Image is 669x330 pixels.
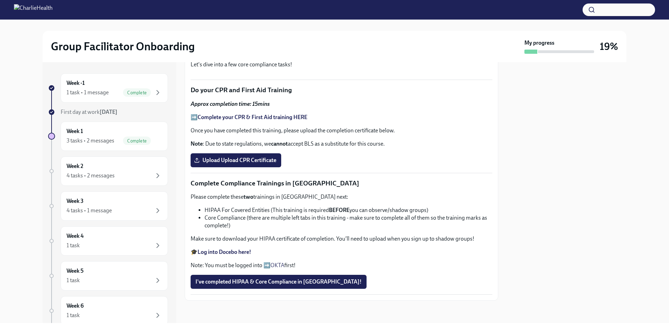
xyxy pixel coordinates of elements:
a: Week 24 tasks • 2 messages [48,156,168,186]
div: 1 task [67,311,80,319]
a: First day at work[DATE] [48,108,168,116]
span: I've completed HIPAA & Core Compliance in [GEOGRAPHIC_DATA]! [195,278,362,285]
p: ➡️ [191,113,492,121]
span: Complete [123,90,151,95]
span: Complete [123,138,151,144]
h6: Week 4 [67,232,84,240]
a: Week 61 task [48,296,168,325]
button: I've completed HIPAA & Core Compliance in [GEOGRAPHIC_DATA]! [191,275,367,289]
a: Log into Docebo here! [198,249,251,255]
h6: Week 3 [67,197,84,205]
strong: two [244,193,253,200]
div: 1 task [67,242,80,249]
a: Week 34 tasks • 1 message [48,191,168,221]
strong: My progress [524,39,554,47]
a: Week 13 tasks • 2 messagesComplete [48,122,168,151]
strong: BEFORE [329,207,349,213]
strong: Approx completion time: 15mins [191,101,270,107]
div: 4 tasks • 2 messages [67,172,115,179]
h6: Week 5 [67,267,84,275]
span: Upload Upload CPR Certificate [195,157,276,164]
p: Please complete these trainings in [GEOGRAPHIC_DATA] next: [191,193,492,201]
li: HIPAA For Covered Entities (This training is required you can observe/shadow groups) [205,206,492,214]
p: Complete Compliance Trainings in [GEOGRAPHIC_DATA] [191,179,492,188]
h2: Group Facilitator Onboarding [51,39,195,53]
h6: Week -1 [67,79,85,87]
strong: cannot [271,140,288,147]
h6: Week 6 [67,302,84,310]
label: Upload Upload CPR Certificate [191,153,281,167]
a: Week 51 task [48,261,168,291]
p: 🎓 [191,248,492,256]
p: Note: You must be logged into ➡️ first! [191,262,492,269]
h6: Week 1 [67,127,83,135]
div: 3 tasks • 2 messages [67,137,114,145]
a: Complete your CPR & First Aid training HERE [198,114,307,120]
div: 1 task • 1 message [67,89,109,96]
span: First day at work [61,109,117,115]
p: : Due to state regulations, we accept BLS as a substitute for this course. [191,140,492,148]
a: Week 41 task [48,226,168,256]
div: 4 tasks • 1 message [67,207,112,214]
p: Do your CPR and First Aid Training [191,86,492,95]
div: 1 task [67,277,80,284]
li: Core Compliance (there are multiple left tabs in this training - make sure to complete all of the... [205,214,492,229]
strong: Note [191,140,203,147]
a: OKTA [270,262,284,269]
h3: 19% [600,40,618,53]
p: Let's dive into a few core compliance tasks! [191,61,492,68]
p: Once you have completed this training, please upload the completion certificate below. [191,127,492,134]
strong: [DATE] [100,109,117,115]
img: CharlieHealth [14,4,53,15]
h6: Week 2 [67,162,83,170]
p: Make sure to download your HIPAA certificate of completion. You'll need to upload when you sign u... [191,235,492,243]
a: Week -11 task • 1 messageComplete [48,73,168,103]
